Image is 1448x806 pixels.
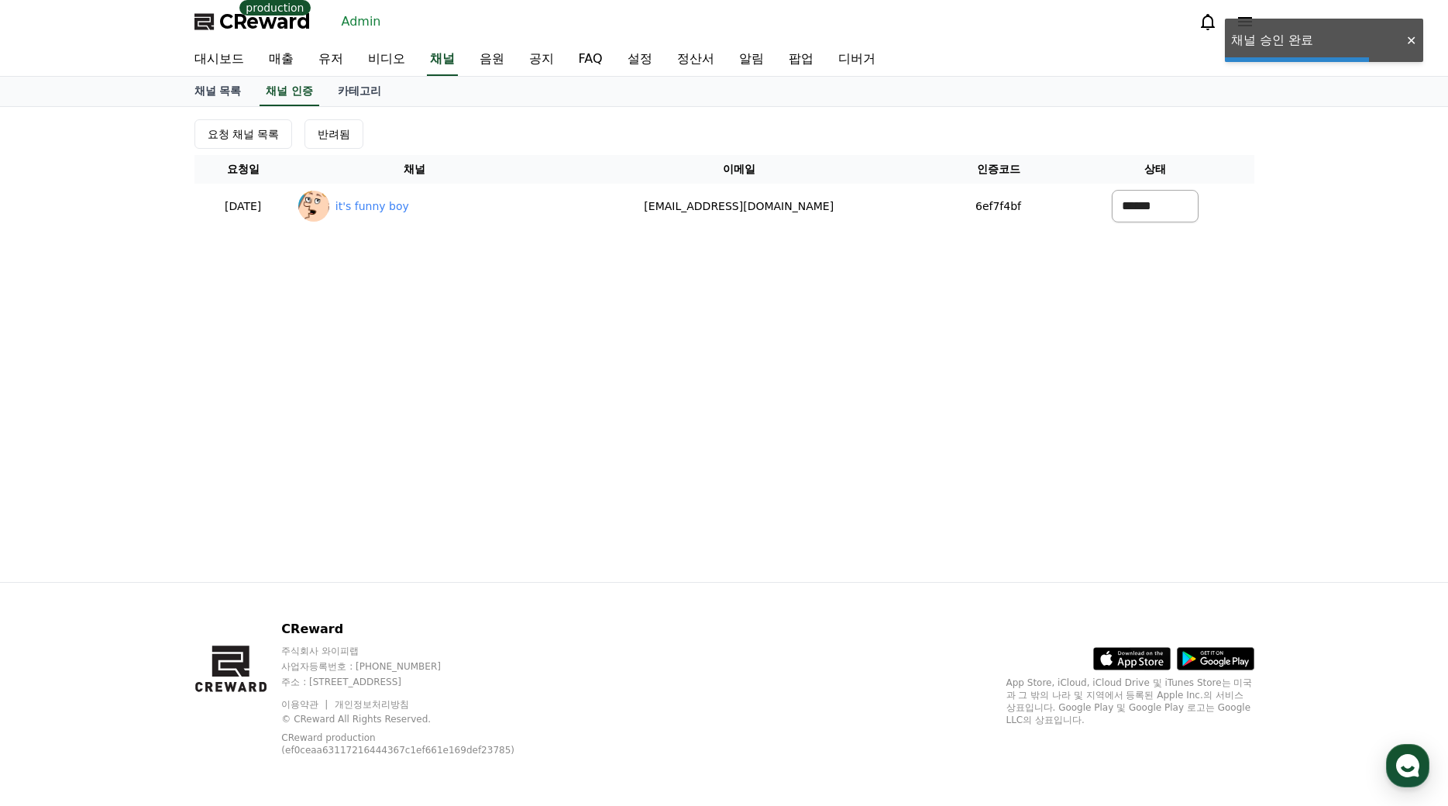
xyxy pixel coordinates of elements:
a: 설정 [615,43,665,76]
a: 대시보드 [182,43,256,76]
span: 설정 [239,515,258,527]
a: CReward [194,9,311,34]
div: 요청 채널 목록 [208,126,280,142]
p: © CReward All Rights Reserved. [281,713,553,725]
a: 정산서 [665,43,727,76]
button: 반려됨 [304,119,363,149]
a: 채널 목록 [182,77,254,106]
p: App Store, iCloud, iCloud Drive 및 iTunes Store는 미국과 그 밖의 나라 및 지역에서 등록된 Apple Inc.의 서비스 상표입니다. Goo... [1006,677,1254,726]
p: [DATE] [201,198,286,215]
td: [EMAIL_ADDRESS][DOMAIN_NAME] [538,184,941,229]
span: 홈 [49,515,58,527]
a: 설정 [200,491,298,530]
th: 상태 [1056,155,1254,184]
a: 유저 [306,43,356,76]
a: 채널 [427,43,458,76]
a: FAQ [566,43,615,76]
th: 이메일 [538,155,941,184]
td: 6ef7f4bf [941,184,1057,229]
p: CReward [281,620,553,639]
a: 개인정보처리방침 [335,699,409,710]
a: 음원 [467,43,517,76]
p: 사업자등록번호 : [PHONE_NUMBER] [281,660,553,673]
img: it's funny boy [298,191,329,222]
th: 요청일 [194,155,292,184]
p: 주식회사 와이피랩 [281,645,553,657]
th: 채널 [292,155,538,184]
a: Admin [335,9,387,34]
a: it's funny boy [335,198,409,215]
button: 요청 채널 목록 [194,119,293,149]
a: 대화 [102,491,200,530]
p: CReward production (ef0ceaa63117216444367c1ef661e169def23785) [281,732,529,756]
a: 매출 [256,43,306,76]
a: 이용약관 [281,699,330,710]
a: 채널 인증 [260,77,319,106]
span: 대화 [142,515,160,528]
p: 주소 : [STREET_ADDRESS] [281,676,553,688]
a: 비디오 [356,43,418,76]
a: 공지 [517,43,566,76]
a: 홈 [5,491,102,530]
a: 알림 [727,43,776,76]
div: 반려됨 [318,126,350,142]
span: CReward [219,9,311,34]
a: 디버거 [826,43,888,76]
a: 팝업 [776,43,826,76]
a: 카테고리 [325,77,394,106]
th: 인증코드 [941,155,1057,184]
